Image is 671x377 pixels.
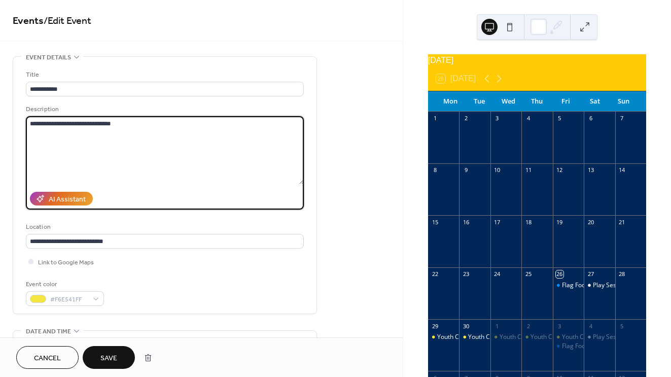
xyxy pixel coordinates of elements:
div: Event color [26,279,102,290]
div: 12 [556,166,563,174]
button: AI Assistant [30,192,93,205]
div: 28 [618,270,626,278]
div: 1 [431,115,439,122]
div: Youth Club [521,333,552,341]
div: Youth Club [468,333,499,341]
div: 23 [462,270,470,278]
div: 3 [493,115,501,122]
div: Mon [436,91,465,112]
div: 21 [618,218,626,226]
div: Tue [465,91,494,112]
div: 10 [493,166,501,174]
div: 3 [556,322,563,330]
div: Play Session [584,333,615,341]
div: Youth Club [428,333,459,341]
div: 8 [431,166,439,174]
div: 6 [587,115,594,122]
span: Link to Google Maps [38,257,94,268]
div: 19 [556,218,563,226]
span: #F6E541FF [50,294,88,305]
div: AI Assistant [49,194,86,205]
div: Flag Football [562,342,597,351]
div: Title [26,70,302,80]
div: [DATE] [428,54,646,66]
div: 29 [431,322,439,330]
span: / Edit Event [44,11,91,31]
div: Youth Club [553,333,584,341]
div: Flag Football [553,281,584,290]
div: 20 [587,218,594,226]
div: 24 [493,270,501,278]
div: Wed [494,91,523,112]
span: Cancel [34,353,61,364]
div: Youth Club [459,333,490,341]
div: 5 [618,322,626,330]
div: 2 [524,322,532,330]
div: Youth Club [500,333,530,341]
div: Flag Football [553,342,584,351]
div: 18 [524,218,532,226]
div: 2 [462,115,470,122]
div: Play Session [593,281,628,290]
div: 17 [493,218,501,226]
div: 7 [618,115,626,122]
div: 27 [587,270,594,278]
div: Play Session [593,333,628,341]
span: Date and time [26,326,71,337]
div: 4 [587,322,594,330]
div: 30 [462,322,470,330]
div: Youth Club [562,333,592,341]
div: Youth Club [531,333,561,341]
div: Sun [609,91,638,112]
div: Thu [522,91,551,112]
div: Youth Club [490,333,521,341]
div: 15 [431,218,439,226]
div: 25 [524,270,532,278]
div: 1 [493,322,501,330]
div: Flag Football [562,281,597,290]
div: Fri [551,91,580,112]
div: Location [26,222,302,232]
div: 13 [587,166,594,174]
button: Save [83,346,135,369]
div: Sat [580,91,609,112]
div: 26 [556,270,563,278]
div: 9 [462,166,470,174]
div: 14 [618,166,626,174]
a: Events [13,11,44,31]
span: Event details [26,52,71,63]
div: 22 [431,270,439,278]
div: 11 [524,166,532,174]
div: Description [26,104,302,115]
div: Youth Club [437,333,468,341]
div: 16 [462,218,470,226]
div: 4 [524,115,532,122]
button: Cancel [16,346,79,369]
div: Play Session [584,281,615,290]
span: Save [100,353,117,364]
div: 5 [556,115,563,122]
